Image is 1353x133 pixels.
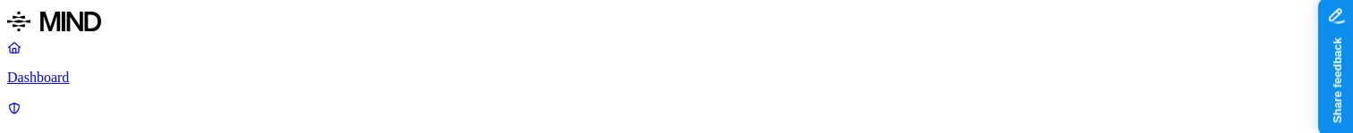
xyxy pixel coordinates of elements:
[7,39,1346,86] a: Dashboard
[7,7,1346,39] a: MIND
[7,7,101,36] img: MIND
[7,70,1346,86] p: Dashboard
